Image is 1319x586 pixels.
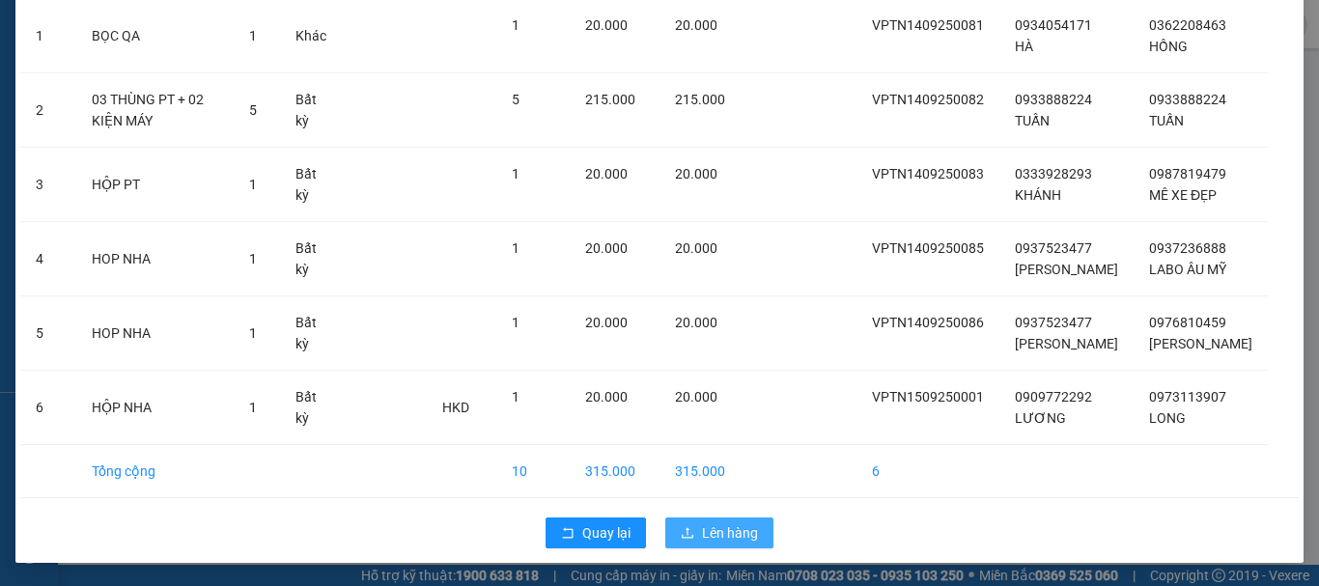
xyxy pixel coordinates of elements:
[1015,315,1092,330] span: 0937523477
[280,296,346,371] td: Bất kỳ
[249,28,257,43] span: 1
[20,371,76,445] td: 6
[546,517,646,548] button: rollbackQuay lại
[20,222,76,296] td: 4
[1149,92,1226,107] span: 0933888224
[442,400,469,415] span: HKD
[249,102,257,118] span: 5
[249,325,257,341] span: 1
[496,445,570,498] td: 10
[872,315,984,330] span: VPTN1409250086
[76,73,234,148] td: 03 THÙNG PT + 02 KIỆN MÁY
[570,445,659,498] td: 315.000
[856,445,999,498] td: 6
[1149,240,1226,256] span: 0937236888
[665,517,773,548] button: uploadLên hàng
[76,371,234,445] td: HỘP NHA
[681,526,694,542] span: upload
[1149,262,1226,277] span: LABO ÂU MỸ
[76,296,234,371] td: HOP NHA
[1149,113,1184,128] span: TUẤN
[20,296,76,371] td: 5
[249,177,257,192] span: 1
[675,17,717,33] span: 20.000
[1149,410,1186,426] span: LONG
[1149,39,1188,54] span: HỒNG
[1015,262,1118,277] span: [PERSON_NAME]
[1015,166,1092,181] span: 0333928293
[1149,166,1226,181] span: 0987819479
[512,92,519,107] span: 5
[249,400,257,415] span: 1
[280,222,346,296] td: Bất kỳ
[280,73,346,148] td: Bất kỳ
[1015,410,1066,426] span: LƯƠNG
[249,251,257,266] span: 1
[1015,17,1092,33] span: 0934054171
[872,389,984,405] span: VPTN1509250001
[1015,39,1033,54] span: HÀ
[585,92,635,107] span: 215.000
[512,389,519,405] span: 1
[872,17,984,33] span: VPTN1409250081
[76,148,234,222] td: HỘP PT
[675,240,717,256] span: 20.000
[675,389,717,405] span: 20.000
[872,240,984,256] span: VPTN1409250085
[512,166,519,181] span: 1
[1015,187,1061,203] span: KHÁNH
[585,389,628,405] span: 20.000
[872,92,984,107] span: VPTN1409250082
[1015,336,1118,351] span: [PERSON_NAME]
[585,166,628,181] span: 20.000
[585,315,628,330] span: 20.000
[1149,17,1226,33] span: 0362208463
[1149,315,1226,330] span: 0976810459
[20,73,76,148] td: 2
[1149,336,1252,351] span: [PERSON_NAME]
[20,148,76,222] td: 3
[1015,240,1092,256] span: 0937523477
[1015,389,1092,405] span: 0909772292
[585,240,628,256] span: 20.000
[512,17,519,33] span: 1
[1015,92,1092,107] span: 0933888224
[1149,389,1226,405] span: 0973113907
[512,315,519,330] span: 1
[1149,187,1217,203] span: MÊ XE ĐẸP
[76,445,234,498] td: Tổng cộng
[512,240,519,256] span: 1
[1015,113,1050,128] span: TUẤN
[76,222,234,296] td: HOP NHA
[702,522,758,544] span: Lên hàng
[585,17,628,33] span: 20.000
[280,371,346,445] td: Bất kỳ
[561,526,575,542] span: rollback
[675,92,725,107] span: 215.000
[659,445,741,498] td: 315.000
[872,166,984,181] span: VPTN1409250083
[582,522,631,544] span: Quay lại
[675,166,717,181] span: 20.000
[675,315,717,330] span: 20.000
[280,148,346,222] td: Bất kỳ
